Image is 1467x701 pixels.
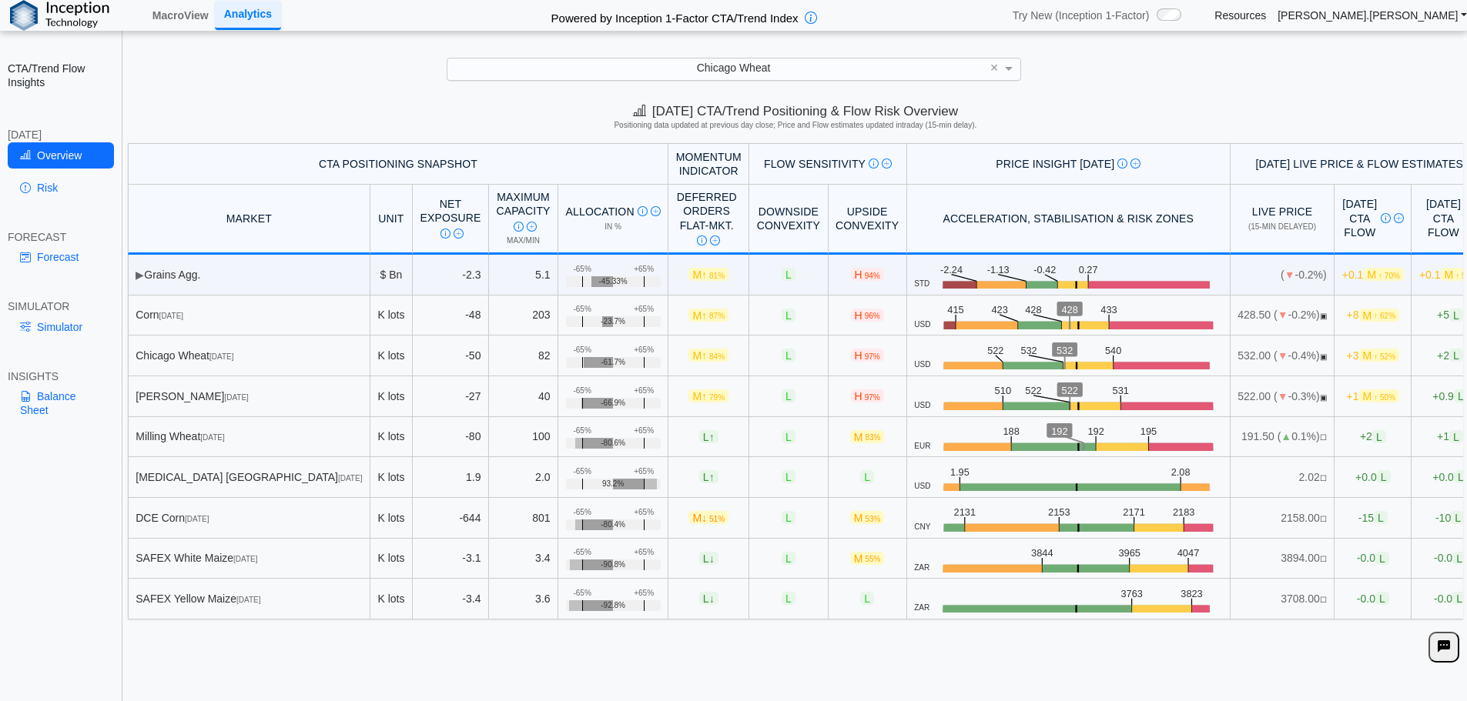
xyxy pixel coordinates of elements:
span: M [850,552,885,565]
text: 540 [1107,345,1124,356]
span: L [782,309,795,322]
div: FORECAST [8,230,114,244]
th: Unit [370,185,413,255]
text: 2171 [1124,507,1146,519]
span: [DATE] [185,515,209,523]
span: ZAR [914,563,929,572]
div: Milling Wheat [136,429,362,443]
span: L [1452,592,1466,605]
td: 2.02 [1231,457,1335,498]
span: STD [914,279,929,289]
div: SIMULATOR [8,299,114,313]
td: 2158.00 [1231,498,1335,539]
span: +3 [1347,349,1399,362]
text: 195 [1140,426,1157,437]
td: -2.3 [413,255,489,295]
span: M [688,389,728,402]
div: [DATE] CTA Flow [1342,197,1404,239]
span: L [1449,309,1463,322]
td: Grains Agg. [128,255,370,295]
a: Forecast [8,244,114,270]
span: M [1359,389,1399,402]
span: H [851,349,884,362]
span: 97% [865,352,880,361]
div: +65% [634,467,654,476]
text: 3763 [1124,588,1146,599]
td: -50 [413,335,489,376]
span: ↑ [709,430,715,442]
td: 522.00 ( -0.3%) [1231,376,1335,417]
td: 428.50 ( -0.2%) [1231,295,1335,336]
div: DCE Corn [136,511,362,525]
td: 191.50 ( 0.1%) [1231,417,1335,458]
td: 3708.00 [1231,579,1335,619]
span: ↑ [709,471,715,483]
span: L [860,592,874,605]
div: INSIGHTS [8,369,114,383]
td: K lots [370,579,413,619]
td: -3.1 [413,539,489,579]
div: Maximum Capacity [496,190,550,232]
a: Analytics [215,1,281,29]
span: [DATE] [233,555,257,563]
span: M [1363,268,1403,281]
span: -0.0 [1357,592,1389,605]
span: M [688,268,728,281]
span: [DATE] [236,596,260,604]
span: M [688,309,728,322]
span: -0.0 [1434,592,1466,605]
a: MacroView [146,2,215,28]
img: Info [440,229,450,239]
div: +65% [634,426,654,436]
text: 2183 [1173,507,1195,519]
span: ↑ [702,309,707,321]
span: NO FEED: Live data feed not provided for this market. [1320,433,1327,442]
span: NO FEED: Live data feed not provided for this market. [1320,474,1327,482]
div: [PERSON_NAME] [136,389,362,403]
img: Read More [1394,213,1404,223]
span: -66.9% [601,399,625,408]
img: Info [1381,213,1391,223]
div: -65% [573,386,591,396]
span: ▼ [1278,390,1288,402]
img: Info [1117,159,1127,169]
div: -65% [573,305,591,314]
h2: CTA/Trend Flow Insights [8,62,114,89]
text: 4047 [1177,547,1200,559]
span: 94% [865,272,880,280]
td: 5.1 [489,255,558,295]
span: L [782,268,795,281]
text: 522 [1062,386,1078,397]
span: [DATE] [159,312,183,320]
div: -65% [573,589,591,598]
span: 84% [709,352,725,361]
h2: Powered by Inception 1-Factor CTA/Trend Index [545,5,805,26]
th: CTA Positioning Snapshot [128,143,668,185]
span: [DATE] [209,352,233,361]
td: -48 [413,295,489,336]
span: 83% [865,433,880,442]
span: NO FEED: Live data feed not provided for this market. [1320,555,1327,563]
td: 82 [489,335,558,376]
span: ↓ [702,512,707,524]
div: -65% [573,548,591,557]
span: +2 [1437,349,1463,362]
a: Simulator [8,314,114,340]
span: ↓ [709,552,715,564]
span: M [1359,309,1399,322]
div: +65% [634,548,654,557]
text: 1.95 [951,466,970,478]
img: Read More [882,159,892,169]
span: 51% [709,515,725,523]
span: L [699,430,718,443]
span: NO FEED: Live data feed not provided for this market. [1320,515,1327,523]
span: L [1375,592,1389,605]
div: -65% [573,345,591,355]
span: ▼ [1278,349,1288,362]
a: Balance Sheet [8,383,114,423]
span: -0.0 [1357,552,1389,565]
th: MARKET [128,185,370,255]
text: 192 [1088,426,1104,437]
span: [DATE] [338,474,362,482]
text: 532 [1058,345,1074,356]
